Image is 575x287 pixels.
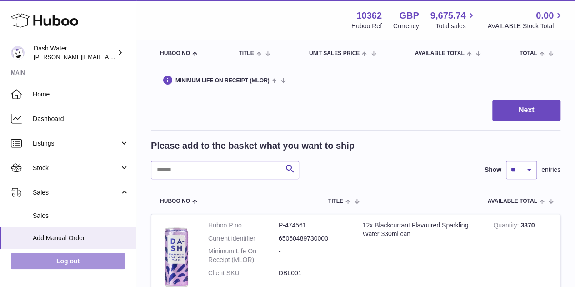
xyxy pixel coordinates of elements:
span: Huboo no [160,198,190,204]
span: Huboo no [160,50,190,56]
span: 0.00 [536,10,554,22]
img: james@dash-water.com [11,46,25,60]
dd: P-474561 [279,221,349,230]
button: Next [492,100,560,121]
h2: Please add to the basket what you want to ship [151,140,355,152]
a: 0.00 AVAILABLE Stock Total [487,10,564,30]
dt: Minimum Life On Receipt (MLOR) [208,247,279,264]
div: Huboo Ref [351,22,382,30]
span: 9,675.74 [430,10,466,22]
span: Total sales [435,22,476,30]
span: Title [239,50,254,56]
dt: Huboo P no [208,221,279,230]
span: [PERSON_NAME][EMAIL_ADDRESS][DOMAIN_NAME] [34,53,182,60]
dt: Current identifier [208,234,279,243]
span: entries [541,166,560,174]
span: AVAILABLE Total [415,50,464,56]
span: Stock [33,164,120,172]
span: Minimum Life On Receipt (MLOR) [175,78,270,84]
span: AVAILABLE Total [488,198,537,204]
a: Log out [11,253,125,269]
div: Currency [393,22,419,30]
span: Add Manual Order [33,234,129,242]
span: Total [520,50,537,56]
strong: GBP [399,10,419,22]
label: Show [485,166,501,174]
a: 9,675.74 Total sales [430,10,476,30]
strong: 10362 [356,10,382,22]
dd: 65060489730000 [279,234,349,243]
span: Unit Sales Price [309,50,360,56]
span: AVAILABLE Stock Total [487,22,564,30]
span: Title [328,198,343,204]
dd: DBL001 [279,269,349,277]
strong: Quantity [493,222,520,231]
span: Sales [33,188,120,197]
span: Sales [33,211,129,220]
span: Dashboard [33,115,129,123]
dd: - [279,247,349,264]
span: Listings [33,139,120,148]
dt: Client SKU [208,269,279,277]
span: Home [33,90,129,99]
div: Dash Water [34,44,115,61]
